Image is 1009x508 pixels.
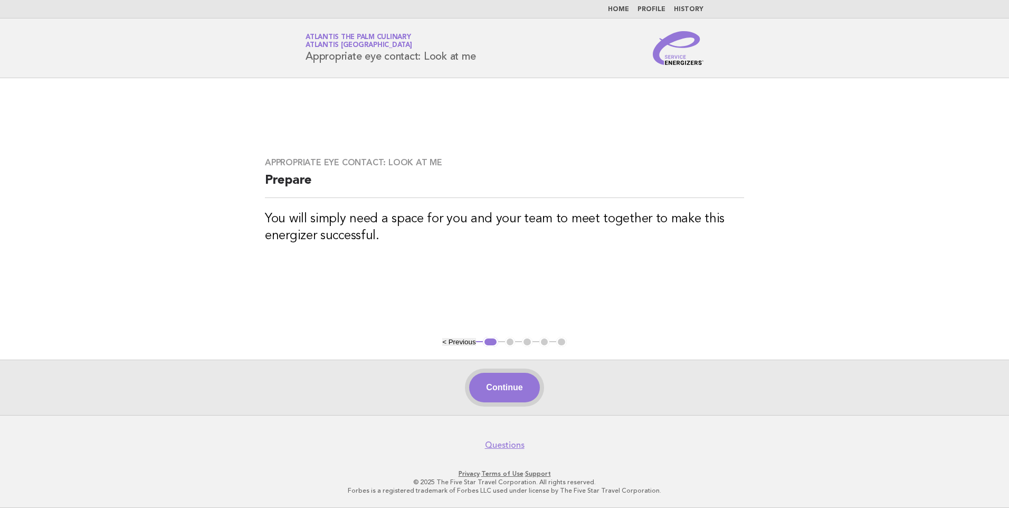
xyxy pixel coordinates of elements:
[265,172,744,198] h2: Prepare
[442,338,475,346] button: < Previous
[459,470,480,477] a: Privacy
[469,373,539,402] button: Continue
[525,470,551,477] a: Support
[306,34,475,62] h1: Appropriate eye contact: Look at me
[182,486,827,495] p: Forbes is a registered trademark of Forbes LLC used under license by The Five Star Travel Corpora...
[182,478,827,486] p: © 2025 The Five Star Travel Corporation. All rights reserved.
[483,337,498,347] button: 1
[481,470,523,477] a: Terms of Use
[485,440,525,450] a: Questions
[608,6,629,13] a: Home
[265,157,744,168] h3: Appropriate eye contact: Look at me
[182,469,827,478] p: · ·
[674,6,703,13] a: History
[306,34,412,49] a: Atlantis The Palm CulinaryAtlantis [GEOGRAPHIC_DATA]
[265,211,744,244] h3: You will simply need a space for you and your team to meet together to make this energizer succes...
[637,6,665,13] a: Profile
[653,31,703,65] img: Service Energizers
[306,42,412,49] span: Atlantis [GEOGRAPHIC_DATA]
